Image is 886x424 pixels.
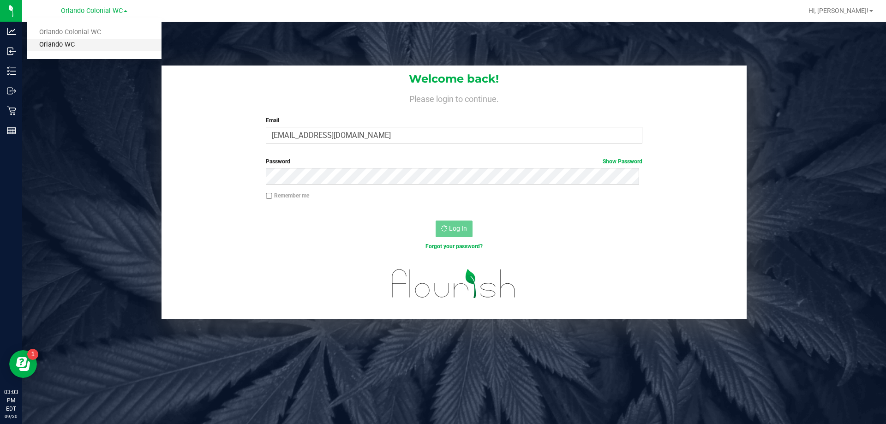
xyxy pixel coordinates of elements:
a: Forgot your password? [425,243,483,250]
a: Orlando WC [27,39,162,51]
h1: Welcome back! [162,73,747,85]
inline-svg: Retail [7,106,16,115]
iframe: Resource center [9,350,37,378]
img: flourish_logo.svg [381,260,527,307]
label: Email [266,116,642,125]
inline-svg: Reports [7,126,16,135]
button: Log In [436,221,473,237]
p: 03:03 PM EDT [4,388,18,413]
inline-svg: Outbound [7,86,16,96]
iframe: Resource center unread badge [27,349,38,360]
inline-svg: Inbound [7,47,16,56]
h4: Please login to continue. [162,92,747,103]
label: Remember me [266,191,309,200]
input: Remember me [266,193,272,199]
span: Orlando Colonial WC [61,7,123,15]
span: Log In [449,225,467,232]
span: Hi, [PERSON_NAME]! [808,7,868,14]
p: 09/20 [4,413,18,420]
a: Orlando Colonial WC [27,26,162,39]
inline-svg: Inventory [7,66,16,76]
a: Show Password [603,158,642,165]
inline-svg: Analytics [7,27,16,36]
span: Password [266,158,290,165]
